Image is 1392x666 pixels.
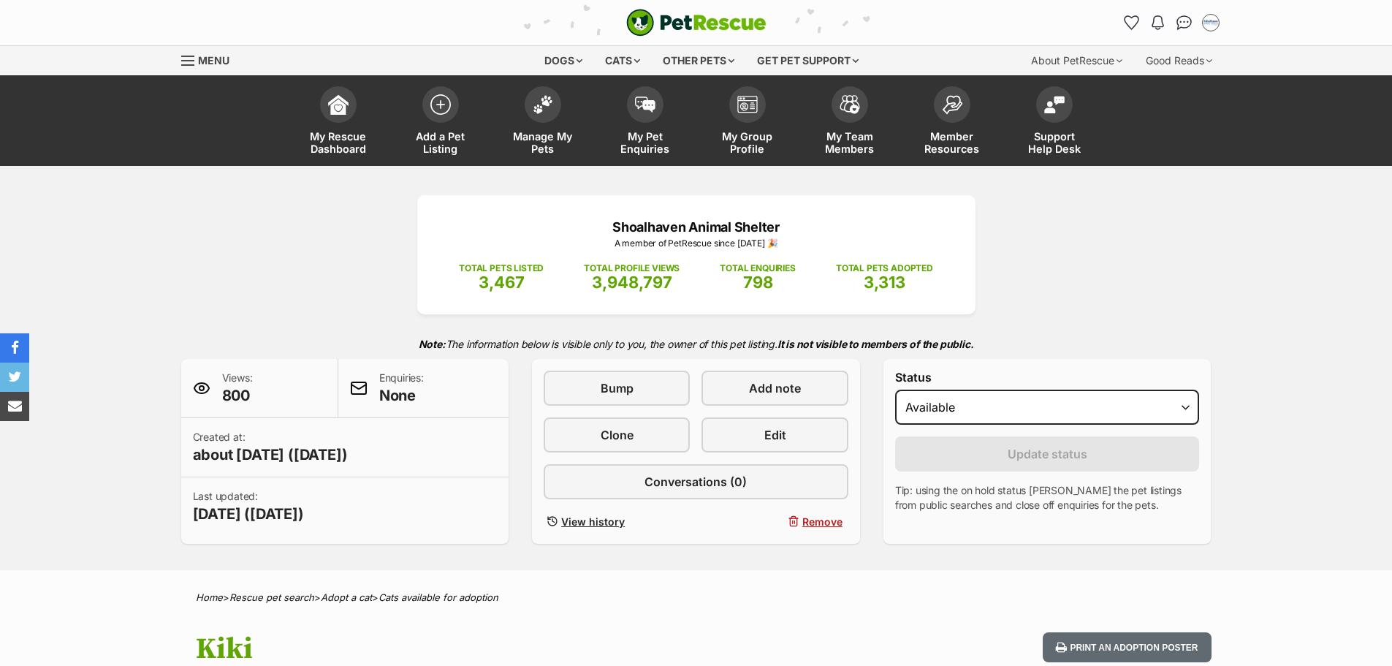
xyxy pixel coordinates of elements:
button: Notifications [1146,11,1170,34]
a: Add note [701,371,848,406]
span: 3,467 [479,273,525,292]
span: Remove [802,514,843,529]
a: Member Resources [901,79,1003,166]
span: about [DATE] ([DATE]) [193,444,348,465]
a: Cats available for adoption [379,591,498,603]
a: Adopt a cat [321,591,372,603]
div: Good Reads [1136,46,1222,75]
img: dashboard-icon-eb2f2d2d3e046f16d808141f083e7271f6b2e854fb5c12c21221c1fb7104beca.svg [328,94,349,115]
span: My Rescue Dashboard [305,130,371,155]
p: Views: [222,371,253,406]
a: My Rescue Dashboard [287,79,389,166]
a: My Team Members [799,79,901,166]
a: Add a Pet Listing [389,79,492,166]
a: Bump [544,371,690,406]
img: team-members-icon-5396bd8760b3fe7c0b43da4ab00e1e3bb1a5d9ba89233759b79545d2d3fc5d0d.svg [840,95,860,114]
button: Print an adoption poster [1043,632,1211,662]
div: Other pets [653,46,745,75]
div: Cats [595,46,650,75]
img: member-resources-icon-8e73f808a243e03378d46382f2149f9095a855e16c252ad45f914b54edf8863c.svg [942,95,962,115]
a: My Pet Enquiries [594,79,696,166]
a: Home [196,591,223,603]
p: TOTAL ENQUIRIES [720,262,795,275]
span: 798 [743,273,773,292]
span: Member Resources [919,130,985,155]
button: My account [1199,11,1222,34]
a: View history [544,511,690,532]
img: chat-41dd97257d64d25036548639549fe6c8038ab92f7586957e7f3b1b290dea8141.svg [1176,15,1192,30]
a: Edit [701,417,848,453]
span: View history [561,514,625,529]
img: notifications-46538b983faf8c2785f20acdc204bb7945ddae34d4c08c2a6579f10ce5e182be.svg [1152,15,1163,30]
a: Clone [544,417,690,453]
span: [DATE] ([DATE]) [193,504,304,524]
p: Shoalhaven Animal Shelter [439,217,954,237]
div: Dogs [534,46,593,75]
span: Support Help Desk [1022,130,1087,155]
label: Status [895,371,1200,384]
a: My Group Profile [696,79,799,166]
strong: It is not visible to members of the public. [777,338,974,350]
a: Manage My Pets [492,79,594,166]
span: Bump [601,379,634,397]
span: Update status [1008,445,1087,463]
span: Add note [749,379,801,397]
p: TOTAL PETS ADOPTED [836,262,933,275]
span: My Group Profile [715,130,780,155]
span: My Pet Enquiries [612,130,678,155]
button: Remove [701,511,848,532]
a: PetRescue [626,9,767,37]
p: TOTAL PETS LISTED [459,262,544,275]
img: group-profile-icon-3fa3cf56718a62981997c0bc7e787c4b2cf8bcc04b72c1350f741eb67cf2f40e.svg [737,96,758,113]
span: Edit [764,426,786,444]
img: add-pet-listing-icon-0afa8454b4691262ce3f59096e99ab1cd57d4a30225e0717b998d2c9b9846f56.svg [430,94,451,115]
span: Clone [601,426,634,444]
a: Conversations [1173,11,1196,34]
span: None [379,385,424,406]
span: My Team Members [817,130,883,155]
p: A member of PetRescue since [DATE] 🎉 [439,237,954,250]
ul: Account quick links [1120,11,1222,34]
a: Favourites [1120,11,1144,34]
div: Get pet support [747,46,869,75]
button: Update status [895,436,1200,472]
p: Enquiries: [379,371,424,406]
span: 800 [222,385,253,406]
img: help-desk-icon-fdf02630f3aa405de69fd3d07c3f3aa587a6932b1a1747fa1d2bba05be0121f9.svg [1044,96,1065,113]
img: manage-my-pets-icon-02211641906a0b7f246fdf0571729dbe1e7629f14944591b6c1af311fb30b64b.svg [533,95,553,114]
span: 3,313 [864,273,905,292]
a: Support Help Desk [1003,79,1106,166]
div: > > > [159,592,1233,603]
img: pet-enquiries-icon-7e3ad2cf08bfb03b45e93fb7055b45f3efa6380592205ae92323e6603595dc1f.svg [635,97,655,113]
span: Manage My Pets [510,130,576,155]
a: Rescue pet search [229,591,314,603]
p: Tip: using the on hold status [PERSON_NAME] the pet listings from public searches and close off e... [895,483,1200,512]
h1: Kiki [196,632,814,666]
p: TOTAL PROFILE VIEWS [584,262,680,275]
span: Menu [198,54,229,67]
p: The information below is visible only to you, the owner of this pet listing. [181,329,1212,359]
span: 3,948,797 [592,273,672,292]
a: Conversations (0) [544,464,848,499]
span: Add a Pet Listing [408,130,473,155]
img: Jodie Parnell profile pic [1203,15,1218,30]
p: Created at: [193,430,348,465]
img: logo-cat-932fe2b9b8326f06289b0f2fb663e598f794de774fb13d1741a6617ecf9a85b4.svg [626,9,767,37]
p: Last updated: [193,489,304,524]
strong: Note: [419,338,446,350]
a: Menu [181,46,240,72]
div: About PetRescue [1021,46,1133,75]
span: Conversations (0) [644,473,747,491]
